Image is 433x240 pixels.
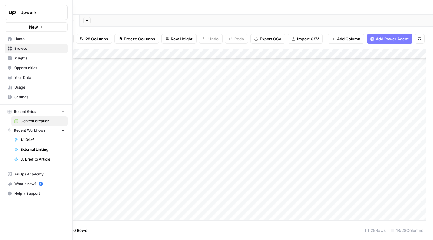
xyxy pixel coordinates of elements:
span: Export CSV [260,36,281,42]
span: AirOps Academy [14,171,65,177]
span: Home [14,36,65,42]
button: Add Column [328,34,364,44]
span: Upwork [20,9,57,15]
button: New [5,22,68,32]
a: Your Data [5,73,68,83]
button: Undo [199,34,223,44]
a: 1.1 Brief [11,135,68,145]
span: Freeze Columns [124,36,155,42]
span: Add Column [337,36,360,42]
span: Settings [14,94,65,100]
a: Content creation [11,116,68,126]
span: 1.1 Brief [21,137,65,143]
a: External Linking [11,145,68,154]
span: Recent Grids [14,109,36,114]
a: Settings [5,92,68,102]
span: Redo [234,36,244,42]
span: Usage [14,85,65,90]
img: Upwork Logo [7,7,18,18]
a: 3. Brief to Article [11,154,68,164]
a: 5 [39,182,43,186]
span: Content creation [21,118,65,124]
span: Row Height [171,36,193,42]
button: Import CSV [288,34,323,44]
div: 29 Rows [363,225,388,235]
button: Add Power Agent [367,34,412,44]
button: Export CSV [250,34,285,44]
span: 28 Columns [85,36,108,42]
span: Undo [208,36,219,42]
a: Browse [5,44,68,53]
span: Opportunities [14,65,65,71]
span: 3. Brief to Article [21,157,65,162]
div: What's new? [5,179,67,188]
span: New [29,24,38,30]
span: Your Data [14,75,65,80]
button: Recent Grids [5,107,68,116]
span: External Linking [21,147,65,152]
a: Home [5,34,68,44]
a: Opportunities [5,63,68,73]
span: Insights [14,56,65,61]
a: Insights [5,53,68,63]
span: Help + Support [14,191,65,196]
button: Redo [225,34,248,44]
text: 5 [40,182,41,185]
button: Workspace: Upwork [5,5,68,20]
span: Add Power Agent [376,36,409,42]
button: Recent Workflows [5,126,68,135]
button: 28 Columns [76,34,112,44]
span: Recent Workflows [14,128,45,133]
div: 18/28 Columns [388,225,426,235]
button: Freeze Columns [114,34,159,44]
button: Row Height [161,34,197,44]
span: Browse [14,46,65,51]
button: Help + Support [5,189,68,198]
span: Add 10 Rows [63,227,87,233]
a: AirOps Academy [5,169,68,179]
span: Import CSV [297,36,319,42]
a: Usage [5,83,68,92]
button: What's new? 5 [5,179,68,189]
